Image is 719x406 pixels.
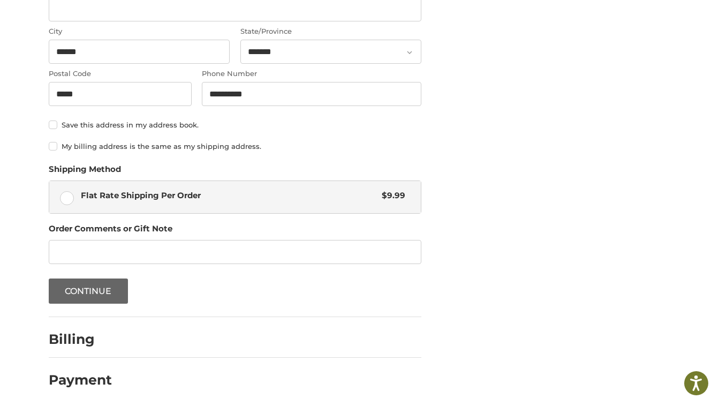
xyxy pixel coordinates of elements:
[376,190,405,202] span: $9.99
[49,121,421,129] label: Save this address in my address book.
[49,26,230,37] label: City
[49,279,128,304] button: Continue
[49,372,112,388] h2: Payment
[202,69,421,79] label: Phone Number
[49,142,421,151] label: My billing address is the same as my shipping address.
[49,69,192,79] label: Postal Code
[240,26,421,37] label: State/Province
[49,223,172,240] legend: Order Comments
[49,163,121,181] legend: Shipping Method
[49,331,111,348] h2: Billing
[631,377,719,406] iframe: Google Customer Reviews
[81,190,377,202] span: Flat Rate Shipping Per Order
[123,14,136,27] button: Open LiveChat chat widget
[15,16,121,25] p: We're away right now. Please check back later!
